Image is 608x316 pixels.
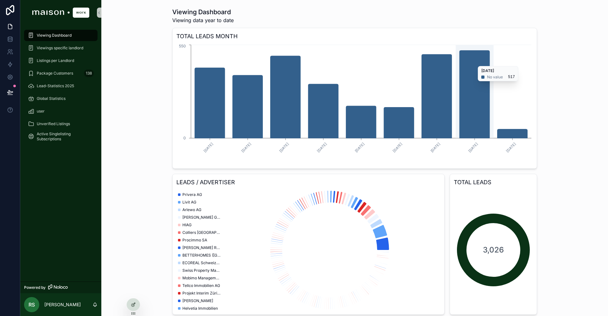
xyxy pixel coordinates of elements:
[24,68,98,79] a: Package Customers138
[182,298,213,303] span: [PERSON_NAME]
[182,200,196,205] span: Livit AG
[37,121,70,126] span: Unverified Listings
[203,142,214,153] text: [DATE]
[20,25,101,150] div: scrollable content
[183,136,186,140] tspan: 0
[278,142,290,153] text: [DATE]
[392,142,403,153] text: [DATE]
[24,30,98,41] a: Viewing Dashboard
[20,282,101,293] a: Powered by
[182,260,220,265] span: ECOREAL Schweizerische Immobilien Anlagestiftung
[182,192,202,197] span: Privera AG
[37,58,74,63] span: Listings per Landlord
[467,142,479,153] text: [DATE]
[505,142,517,153] text: [DATE]
[44,301,81,308] p: [PERSON_NAME]
[37,83,74,88] span: Lead-Statistics 2025
[37,131,91,142] span: Active Singlelisting Subscriptions
[182,253,220,258] span: BETTERHOMES ([GEOGRAPHIC_DATA]) AG
[182,268,220,273] span: Swiss Property Management AG
[182,238,207,243] span: Procimmo SA
[182,245,220,250] span: [PERSON_NAME] Real Estate GmbH
[37,96,66,101] span: Global Statistics
[176,43,533,165] div: chart
[316,142,327,153] text: [DATE]
[172,16,234,24] span: Viewing data year to date
[24,80,98,92] a: Lead-Statistics 2025
[182,222,192,228] span: HIAG
[241,142,252,153] text: [DATE]
[176,178,440,187] h3: LEADS / ADVERTISER
[483,245,504,255] span: 3,026
[24,131,98,142] a: Active Singlelisting Subscriptions
[182,306,218,311] span: Helvetia Immobilien
[182,215,220,220] span: [PERSON_NAME] Grundstücke AG
[182,230,220,235] span: Colliers [GEOGRAPHIC_DATA] AG
[24,93,98,104] a: Global Statistics
[182,276,220,281] span: Mobimo Management AG
[24,42,98,54] a: Viewings specific landlord
[32,8,89,18] img: App logo
[24,55,98,66] a: Listings per Landlord
[37,33,72,38] span: Viewing Dashboard
[24,118,98,130] a: Unverified Listings
[37,71,73,76] span: Package Customers
[24,106,98,117] a: user
[179,44,186,48] tspan: 550
[28,301,35,308] span: RS
[84,70,94,77] div: 138
[454,178,533,187] h3: TOTAL LEADS
[37,109,45,114] span: user
[430,142,441,153] text: [DATE]
[182,283,220,288] span: Tellco Immobilien AG
[37,46,83,51] span: Viewings specific landlord
[24,285,46,290] span: Powered by
[172,8,234,16] h1: Viewing Dashboard
[354,142,365,153] text: [DATE]
[176,189,440,311] div: chart
[182,207,201,212] span: Arlewo AG
[176,32,533,41] h3: TOTAL LEADS MONTH
[182,291,220,296] span: Projekt Interim Zürich GmbH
